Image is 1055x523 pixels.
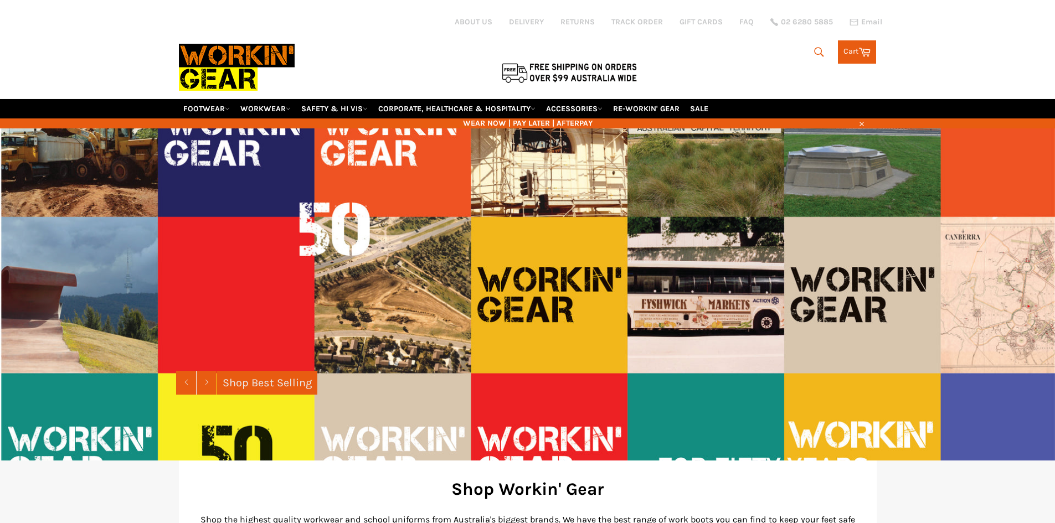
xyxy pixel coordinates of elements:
span: Email [861,18,882,26]
a: CORPORATE, HEALTHCARE & HOSPITALITY [374,99,540,118]
img: Flat $9.95 shipping Australia wide [500,61,639,84]
a: Cart [838,40,876,64]
a: RE-WORKIN' GEAR [609,99,684,118]
a: 02 6280 5885 [770,18,833,26]
a: TRACK ORDER [611,17,663,27]
a: SAFETY & HI VIS [297,99,372,118]
a: Shop Best Selling [217,371,317,395]
a: SALE [686,99,713,118]
a: WORKWEAR [236,99,295,118]
span: 02 6280 5885 [781,18,833,26]
img: Workin Gear leaders in Workwear, Safety Boots, PPE, Uniforms. Australia's No.1 in Workwear [179,36,295,99]
a: RETURNS [560,17,595,27]
a: Email [850,18,882,27]
a: ABOUT US [455,17,492,27]
a: DELIVERY [509,17,544,27]
h2: Shop Workin' Gear [195,477,860,501]
a: FOOTWEAR [179,99,234,118]
a: ACCESSORIES [542,99,607,118]
span: WEAR NOW | PAY LATER | AFTERPAY [179,118,877,128]
a: GIFT CARDS [680,17,723,27]
a: FAQ [739,17,754,27]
